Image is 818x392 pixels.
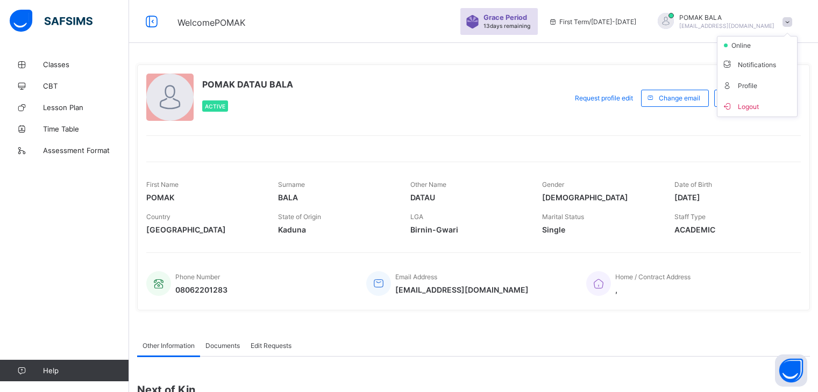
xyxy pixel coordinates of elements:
span: Logout [722,100,793,112]
span: Edit Requests [251,342,291,350]
span: Time Table [43,125,129,133]
span: Home / Contract Address [615,273,691,281]
span: Assessment Format [43,146,129,155]
span: Request profile edit [575,94,633,102]
span: Notifications [722,58,793,70]
span: Help [43,366,129,375]
span: Gender [542,180,564,188]
span: Other Name [410,180,446,188]
span: Birnin-Gwari [410,225,526,234]
span: Profile [722,79,793,91]
span: POMAK [146,193,262,202]
span: Phone Number [175,273,220,281]
span: 13 days remaining [483,23,530,29]
li: dropdown-list-item-buttom-7 [717,96,797,117]
span: Single [542,225,658,234]
span: Documents [205,342,240,350]
span: Date of Birth [674,180,712,188]
span: BALA [278,193,394,202]
span: [EMAIL_ADDRESS][DOMAIN_NAME] [395,285,529,294]
span: DATAU [410,193,526,202]
span: LGA [410,213,423,221]
span: Other Information [143,342,195,350]
span: POMAK BALA [679,13,774,21]
span: Welcome POMAK [177,17,245,28]
span: ACADEMIC [674,225,790,234]
span: [DEMOGRAPHIC_DATA] [542,193,658,202]
img: sticker-purple.71386a28dfed39d6af7621340158ba97.svg [466,15,479,28]
span: First Name [146,180,179,188]
img: safsims [10,10,93,32]
span: Marital Status [542,213,584,221]
li: dropdown-list-item-text-4 [717,75,797,96]
span: [EMAIL_ADDRESS][DOMAIN_NAME] [679,23,774,29]
span: Staff Type [674,213,706,221]
span: online [730,41,757,49]
span: , [615,285,691,294]
li: dropdown-list-item-null-2 [717,37,797,54]
li: dropdown-list-item-text-3 [717,54,797,75]
span: session/term information [549,18,636,26]
span: [GEOGRAPHIC_DATA] [146,225,262,234]
span: Email Address [395,273,437,281]
span: Lesson Plan [43,103,129,112]
span: Kaduna [278,225,394,234]
button: Open asap [775,354,807,387]
span: [DATE] [674,193,790,202]
span: POMAK DATAU BALA [202,79,293,90]
span: State of Origin [278,213,321,221]
span: Classes [43,60,129,69]
span: Grace Period [483,13,527,21]
span: Country [146,213,170,221]
div: POMAKBALA [647,13,798,31]
span: CBT [43,82,129,90]
span: Surname [278,180,305,188]
span: Active [205,103,225,110]
span: 08062201283 [175,285,227,294]
span: Change email [659,94,700,102]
